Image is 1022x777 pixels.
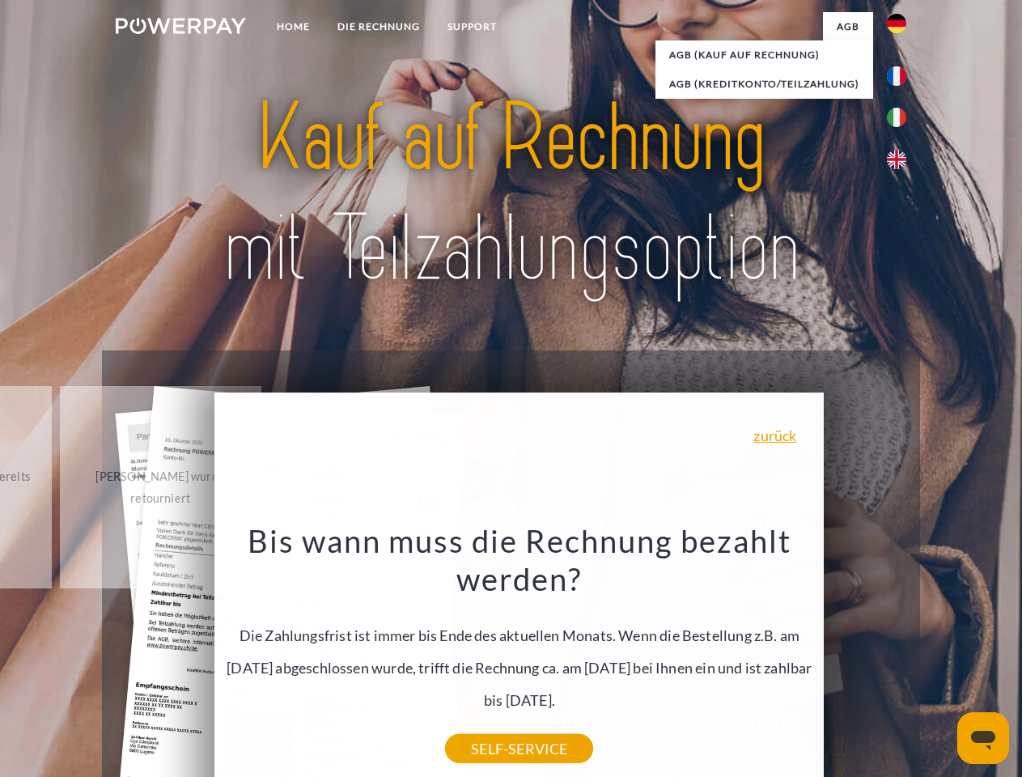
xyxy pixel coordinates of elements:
[887,66,906,86] img: fr
[224,521,815,599] h3: Bis wann muss die Rechnung bezahlt werden?
[434,12,511,41] a: SUPPORT
[957,712,1009,764] iframe: Schaltfläche zum Öffnen des Messaging-Fensters
[324,12,434,41] a: DIE RECHNUNG
[887,150,906,169] img: en
[823,12,873,41] a: agb
[224,521,815,749] div: Die Zahlungsfrist ist immer bis Ende des aktuellen Monats. Wenn die Bestellung z.B. am [DATE] abg...
[155,78,867,310] img: title-powerpay_de.svg
[655,40,873,70] a: AGB (Kauf auf Rechnung)
[116,18,246,34] img: logo-powerpay-white.svg
[263,12,324,41] a: Home
[655,70,873,99] a: AGB (Kreditkonto/Teilzahlung)
[887,14,906,33] img: de
[70,465,252,509] div: [PERSON_NAME] wurde retourniert
[887,108,906,127] img: it
[445,734,593,763] a: SELF-SERVICE
[753,428,796,443] a: zurück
